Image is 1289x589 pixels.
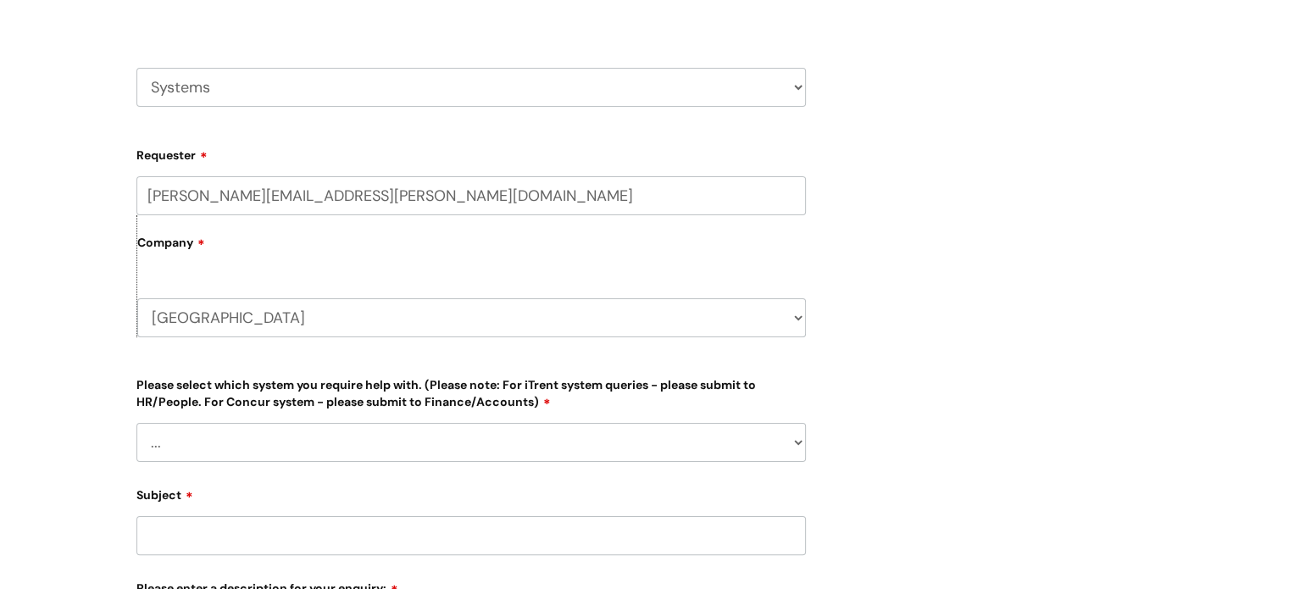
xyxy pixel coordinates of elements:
[136,482,806,503] label: Subject
[136,176,806,215] input: Email
[137,230,806,268] label: Company
[136,142,806,163] label: Requester
[136,375,806,409] label: Please select which system you require help with. (Please note: For iTrent system queries - pleas...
